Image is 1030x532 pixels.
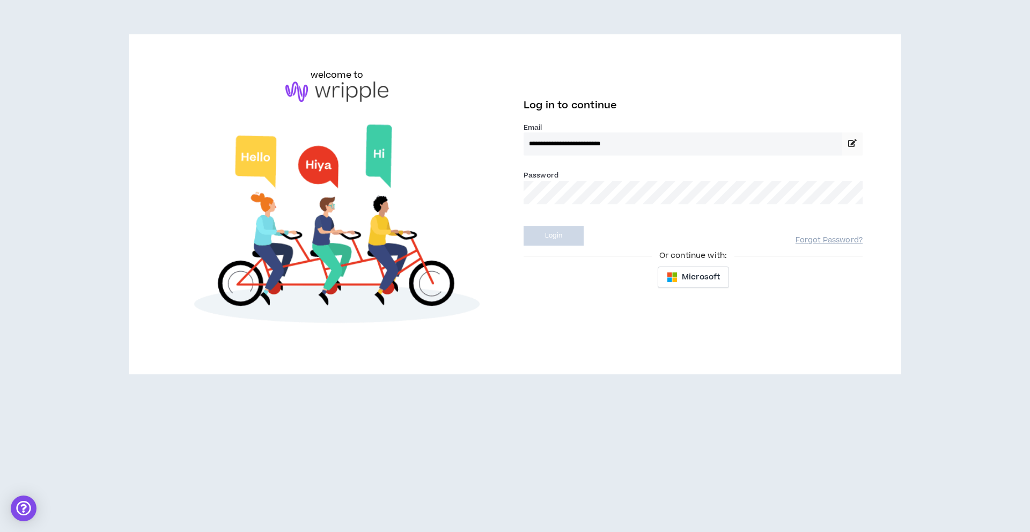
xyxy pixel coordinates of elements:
[167,113,506,340] img: Welcome to Wripple
[658,267,729,288] button: Microsoft
[524,226,584,246] button: Login
[682,271,720,283] span: Microsoft
[524,99,617,112] span: Log in to continue
[652,250,734,262] span: Or continue with:
[285,82,388,102] img: logo-brand.png
[524,171,558,180] label: Password
[524,123,863,132] label: Email
[311,69,364,82] h6: welcome to
[11,496,36,521] div: Open Intercom Messenger
[796,235,863,246] a: Forgot Password?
